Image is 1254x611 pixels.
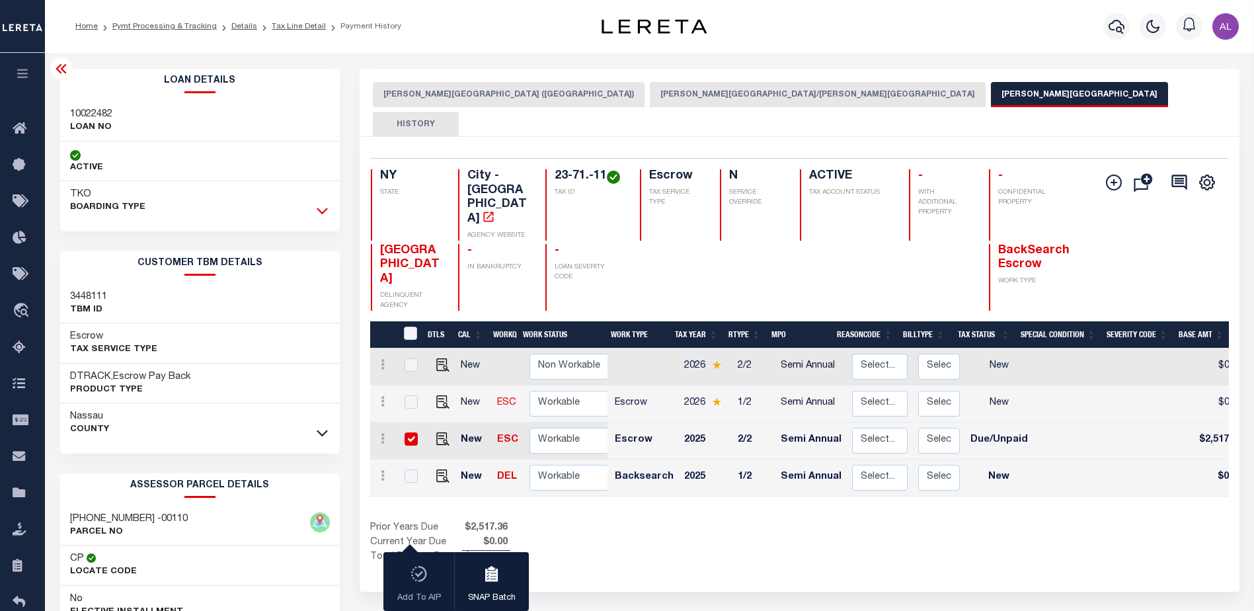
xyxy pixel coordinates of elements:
th: Tax Year: activate to sort column ascending [670,321,723,348]
td: Total Balance Due [370,550,462,565]
i: travel_explore [13,303,34,320]
p: WITH ADDITIONAL PROPERTY [918,188,973,218]
h2: CUSTOMER TBM DETAILS [60,251,340,276]
td: New [455,386,492,423]
h4: City - [GEOGRAPHIC_DATA] [467,169,529,226]
p: LOAN SEVERITY CODE [555,263,624,282]
span: $0.00 [462,536,510,550]
p: TAX ID [555,188,624,198]
button: [PERSON_NAME][GEOGRAPHIC_DATA]/[PERSON_NAME][GEOGRAPHIC_DATA] [650,82,986,107]
h4: 23-71.-11 [555,169,624,184]
button: HISTORY [373,112,459,137]
p: TAX ACCOUNT STATUS [809,188,892,198]
button: [PERSON_NAME][GEOGRAPHIC_DATA] ([GEOGRAPHIC_DATA]) [373,82,645,107]
td: $2,517.36 [1191,423,1247,460]
h4: N [729,169,784,184]
h3: Nassau [70,410,109,423]
p: ACTIVE [70,161,103,175]
th: ReasonCode: activate to sort column ascending [832,321,898,348]
li: Payment History [326,20,401,32]
td: Semi Annual [775,423,847,460]
td: $0.00 [1191,386,1247,423]
td: 2/2 [732,348,775,386]
h3: DTRACK,Escrow Pay Back [70,370,191,384]
h3: CP [70,552,84,565]
a: ESC [497,435,518,444]
th: &nbsp;&nbsp;&nbsp;&nbsp;&nbsp;&nbsp;&nbsp;&nbsp;&nbsp;&nbsp; [370,321,395,348]
p: Locate Code [70,565,137,579]
h4: ACTIVE [809,169,892,184]
span: - [918,170,923,182]
p: PARCEL NO [70,526,188,539]
td: Due/Unpaid [965,423,1033,460]
p: CONFIDENTIAL PROPERTY [998,188,1060,208]
h4: Escrow [649,169,704,184]
th: Base Amt: activate to sort column ascending [1173,321,1230,348]
td: $0.00 [1191,460,1247,497]
h3: Escrow [70,330,157,343]
a: DEL [497,472,517,481]
h4: NY [380,169,442,184]
td: 2025 [679,423,732,460]
span: - [555,245,559,257]
td: New [455,423,492,460]
span: - [467,245,472,257]
p: County [70,423,109,436]
button: [PERSON_NAME][GEOGRAPHIC_DATA] [991,82,1168,107]
p: LOAN NO [70,121,112,134]
a: Details [231,22,257,30]
th: Work Type [606,321,670,348]
td: 1/2 [732,460,775,497]
th: Work Status [518,321,607,348]
td: Escrow [609,423,679,460]
p: TAX SERVICE TYPE [649,188,704,208]
th: RType: activate to sort column ascending [723,321,766,348]
img: logo-dark.svg [602,19,707,34]
span: BackSearch Escrow [998,245,1070,271]
td: Current Year Due [370,536,462,550]
th: &nbsp; [395,321,422,348]
a: ESC [497,398,516,407]
p: WORK TYPE [998,276,1060,286]
td: Prior Years Due [370,521,462,536]
td: 2026 [679,348,732,386]
th: WorkQ [488,321,518,348]
img: Star.svg [712,360,721,369]
td: New [965,386,1033,423]
img: svg+xml;base64,PHN2ZyB4bWxucz0iaHR0cDovL3d3dy53My5vcmcvMjAwMC9zdmciIHBvaW50ZXItZXZlbnRzPSJub25lIi... [1212,13,1239,40]
td: $0.00 [1191,348,1247,386]
img: Star.svg [712,397,721,406]
td: 1/2 [732,386,775,423]
a: Tax Line Detail [272,22,326,30]
p: Product Type [70,384,191,397]
th: Special Condition: activate to sort column ascending [1015,321,1101,348]
p: IN BANKRUPTCY [467,263,529,272]
span: $2,517.36 [462,551,510,565]
th: BillType: activate to sort column ascending [898,321,950,348]
p: DELINQUENT AGENCY [380,291,442,311]
td: 2/2 [732,423,775,460]
h3: TKO [70,188,145,201]
td: New [965,348,1033,386]
th: DTLS [422,321,453,348]
h3: 3448111 [70,290,107,304]
td: Semi Annual [775,386,847,423]
span: - [998,170,1003,182]
td: Escrow [609,386,679,423]
span: [GEOGRAPHIC_DATA] [380,245,440,285]
td: New [455,460,492,497]
th: Tax Status: activate to sort column ascending [950,321,1015,348]
p: SERVICE OVERRIDE [729,188,784,208]
p: STATE [380,188,442,198]
a: Home [75,22,98,30]
th: Severity Code: activate to sort column ascending [1101,321,1173,348]
p: SNAP Batch [468,592,516,605]
p: TBM ID [70,304,107,317]
a: Pymt Processing & Tracking [112,22,217,30]
td: 2026 [679,386,732,423]
h3: [PHONE_NUMBER] -00110 [70,512,188,526]
h3: No [70,592,83,606]
p: AGENCY WEBSITE [467,231,529,241]
td: Semi Annual [775,348,847,386]
td: New [965,460,1033,497]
